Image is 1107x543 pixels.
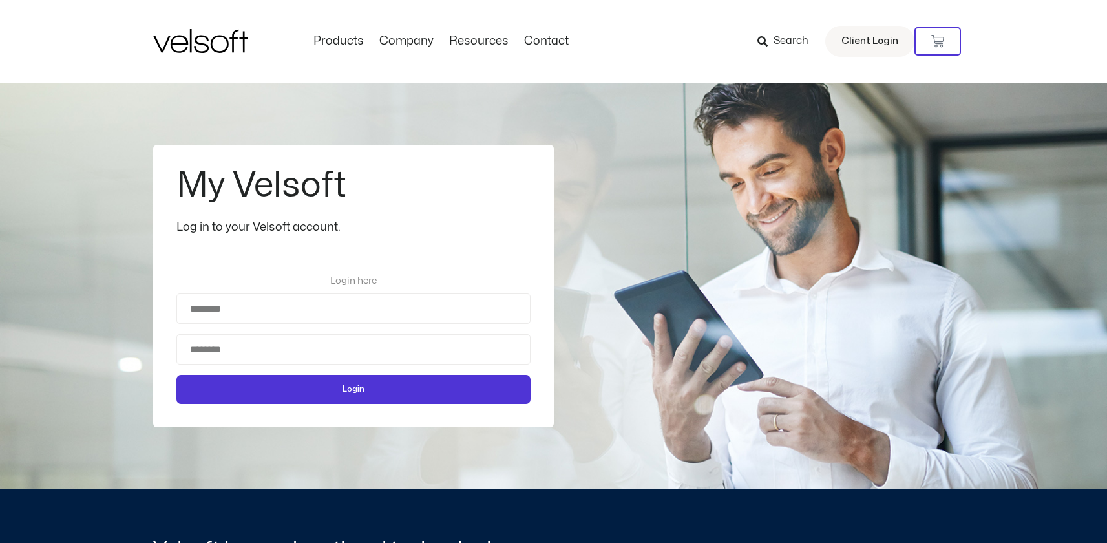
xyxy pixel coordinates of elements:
[441,34,516,48] a: ResourcesMenu Toggle
[330,276,377,286] span: Login here
[306,34,372,48] a: ProductsMenu Toggle
[841,33,898,50] span: Client Login
[825,26,914,57] a: Client Login
[516,34,576,48] a: ContactMenu Toggle
[306,34,576,48] nav: Menu
[757,30,817,52] a: Search
[343,383,364,396] span: Login
[774,33,808,50] span: Search
[176,375,531,404] button: Login
[153,29,248,53] img: Velsoft Training Materials
[176,218,531,237] div: Log in to your Velsoft account.
[372,34,441,48] a: CompanyMenu Toggle
[176,168,527,203] h2: My Velsoft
